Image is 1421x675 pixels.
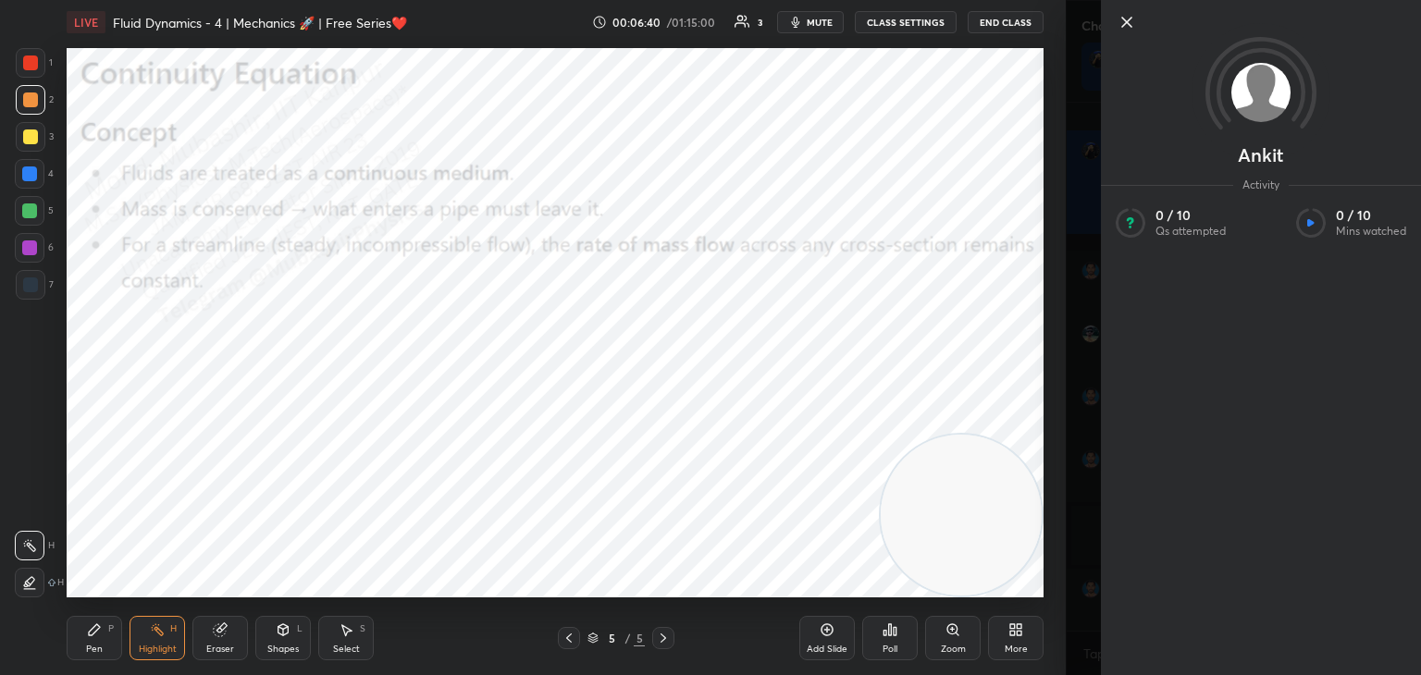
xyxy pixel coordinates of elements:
p: Ankit [1238,148,1283,163]
div: LIVE [67,11,105,33]
div: Zoom [941,644,966,654]
div: Select [333,644,360,654]
img: shiftIcon.72a6c929.svg [48,579,56,586]
div: 1 [16,48,53,78]
p: 0 / 10 [1155,207,1226,224]
div: Shapes [267,644,299,654]
div: L [297,624,303,633]
div: 3 [16,122,54,152]
div: Pen [86,644,103,654]
p: Qs attempted [1155,224,1226,239]
div: Eraser [206,644,234,654]
div: 5 [15,196,54,226]
div: P [108,624,114,633]
p: H [48,541,55,550]
div: 7 [16,270,54,300]
div: Highlight [139,644,177,654]
button: mute [777,11,844,33]
div: 5 [602,632,621,644]
div: More [1005,644,1028,654]
p: H [57,578,64,587]
img: default.png [1231,63,1291,122]
div: 4 [15,159,54,189]
div: / [624,632,630,644]
div: Add Slide [807,644,847,654]
p: 0 / 10 [1336,207,1406,224]
div: Poll [883,644,897,654]
div: 2 [16,85,54,115]
div: 6 [15,233,54,263]
button: CLASS SETTINGS [855,11,957,33]
span: Activity [1233,178,1289,192]
h4: Fluid Dynamics - 4 | Mechanics 🚀 | Free Series❤️ [113,14,407,31]
div: 5 [634,630,645,646]
span: mute [807,16,833,29]
div: H [170,624,177,633]
div: 3 [758,18,762,27]
button: End Class [968,11,1044,33]
div: S [360,624,365,633]
p: Mins watched [1336,224,1406,239]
